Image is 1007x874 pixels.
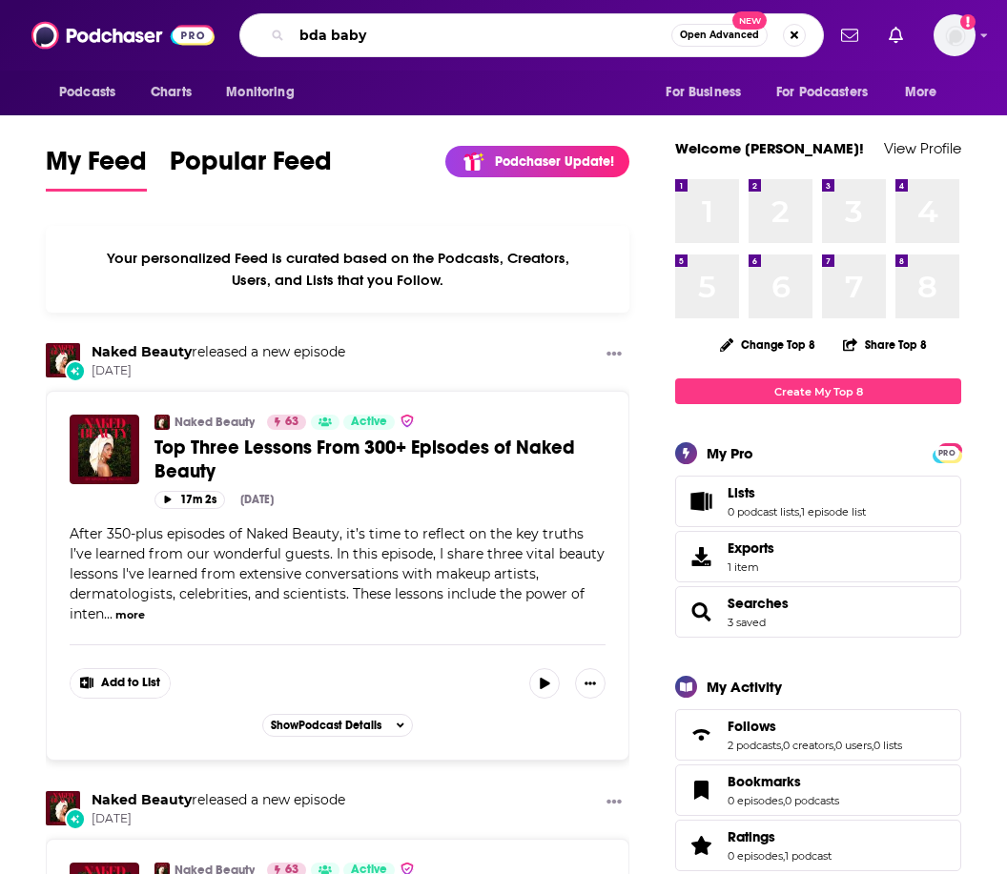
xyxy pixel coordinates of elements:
a: 3 saved [728,616,766,629]
a: 0 lists [873,739,902,752]
span: For Podcasters [776,79,868,106]
button: open menu [213,74,319,111]
span: Follows [728,718,776,735]
span: Active [351,413,387,432]
button: open menu [892,74,961,111]
a: Show notifications dropdown [881,19,911,51]
button: ShowPodcast Details [262,714,413,737]
button: Open AdvancedNew [671,24,768,47]
span: For Business [666,79,741,106]
span: Podcasts [59,79,115,106]
span: My Feed [46,145,147,189]
div: Your personalized Feed is curated based on the Podcasts, Creators, Users, and Lists that you Follow. [46,226,629,313]
span: Charts [151,79,192,106]
img: Podchaser - Follow, Share and Rate Podcasts [31,17,215,53]
svg: Add a profile image [960,14,976,30]
img: Naked Beauty [154,415,170,430]
img: verified Badge [400,413,415,429]
button: open menu [46,74,140,111]
a: Naked Beauty [92,791,192,808]
span: Show Podcast Details [271,719,381,732]
button: Show More Button [599,791,629,815]
a: 0 podcast lists [728,505,799,518]
button: Change Top 8 [709,333,827,356]
span: Exports [728,539,774,557]
span: After 350-plus episodes of Naked Beauty, it’s time to reflect on the key truths I’ve learned from... [70,525,605,622]
a: Bookmarks [682,777,720,803]
a: 0 episodes [728,794,783,807]
button: 17m 2s [154,491,225,509]
span: PRO [935,446,958,460]
span: , [783,794,785,807]
img: Top Three Lessons From 300+ Episodes of Naked Beauty [70,415,139,484]
a: 63 [267,415,306,430]
a: 0 podcasts [785,794,839,807]
a: View Profile [884,139,961,157]
span: , [833,739,835,752]
a: Ratings [728,828,832,845]
div: New Episode [65,808,86,829]
input: Search podcasts, credits, & more... [292,20,671,51]
span: , [872,739,873,752]
a: 1 podcast [785,849,832,863]
a: Top Three Lessons From 300+ Episodes of Naked Beauty [154,436,606,483]
a: Lists [682,488,720,515]
span: More [905,79,937,106]
span: Add to List [101,676,160,690]
span: Logged in as Ashley_Beenen [934,14,976,56]
div: [DATE] [240,493,274,506]
a: 2 podcasts [728,739,781,752]
button: Show More Button [599,343,629,367]
a: 1 episode list [801,505,866,518]
span: Searches [728,595,789,612]
p: Podchaser Update! [495,153,614,170]
span: Bookmarks [728,773,801,790]
h3: released a new episode [92,791,345,809]
button: open menu [764,74,895,111]
a: My Feed [46,145,147,192]
button: Show profile menu [934,14,976,56]
span: ... [104,605,113,622]
img: User Profile [934,14,976,56]
h3: released a new episode [92,343,345,361]
a: Show notifications dropdown [833,19,866,51]
span: 63 [285,413,298,432]
span: , [783,849,785,863]
div: My Activity [707,678,782,696]
img: Naked Beauty [46,343,80,377]
span: Popular Feed [170,145,332,189]
span: New [732,11,767,30]
a: Follows [682,722,720,748]
div: New Episode [65,360,86,381]
a: Searches [682,599,720,625]
span: Monitoring [226,79,294,106]
a: Lists [728,484,866,501]
a: 0 creators [783,739,833,752]
a: Active [343,415,395,430]
span: , [799,505,801,518]
a: Charts [138,74,203,111]
span: [DATE] [92,811,345,827]
span: Lists [728,484,755,501]
span: Bookmarks [675,764,961,816]
img: Naked Beauty [46,791,80,825]
a: 0 users [835,739,872,752]
span: Follows [675,709,961,761]
a: Create My Top 8 [675,378,961,404]
button: more [115,607,145,623]
div: Search podcasts, credits, & more... [239,13,824,57]
a: Bookmarks [728,773,839,790]
a: Naked Beauty [92,343,192,360]
span: Ratings [728,828,775,845]
a: Welcome [PERSON_NAME]! [675,139,864,157]
a: Popular Feed [170,145,332,192]
span: Open Advanced [680,30,759,40]
button: Show More Button [71,669,170,698]
button: open menu [652,74,765,111]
